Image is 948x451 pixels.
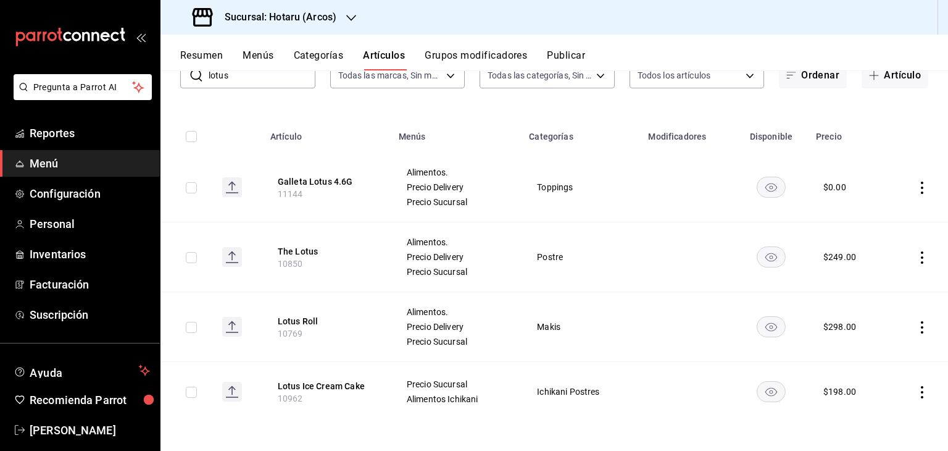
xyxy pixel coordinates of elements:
span: 11144 [278,189,303,199]
th: Disponible [734,113,809,153]
button: actions [916,386,928,398]
button: actions [916,251,928,264]
span: 10769 [278,329,303,339]
span: Personal [30,216,150,232]
span: Toppings [537,183,625,192]
span: Facturación [30,276,150,293]
button: Artículos [363,49,405,70]
span: Reportes [30,125,150,141]
button: Grupos modificadores [425,49,527,70]
span: Postre [537,253,625,261]
span: Ayuda [30,363,134,378]
span: Inventarios [30,246,150,263]
th: Precio [809,113,888,153]
button: edit-product-location [278,315,376,327]
button: availability-product [757,381,786,402]
input: Buscar artículo [209,63,315,88]
th: Artículo [263,113,391,153]
span: Suscripción [30,306,150,323]
span: 10962 [278,394,303,403]
span: Configuración [30,185,150,202]
span: Alimentos. [407,168,506,177]
span: Todas las categorías, Sin categoría [488,69,592,82]
span: Ichikani Postres [537,387,625,396]
span: [PERSON_NAME] [30,422,150,439]
span: Precio Delivery [407,322,506,331]
span: Precio Sucursal [407,337,506,346]
button: availability-product [757,247,786,268]
button: open_drawer_menu [136,32,146,42]
button: Menús [243,49,273,70]
span: Todos los artículos [638,69,711,82]
button: edit-product-location [278,245,376,258]
button: actions [916,321,928,334]
span: Alimentos Ichikani [407,395,506,403]
a: Pregunta a Parrot AI [9,90,152,103]
button: edit-product-location [278,380,376,392]
span: Alimentos. [407,308,506,316]
th: Menús [391,113,522,153]
button: Categorías [294,49,344,70]
div: $ 298.00 [823,321,856,333]
h3: Sucursal: Hotaru (Arcos) [215,10,336,25]
button: Artículo [862,62,928,88]
span: Precio Sucursal [407,268,506,276]
span: Precio Delivery [407,183,506,192]
span: Menú [30,155,150,172]
div: navigation tabs [180,49,948,70]
div: $ 0.00 [823,181,846,193]
div: $ 198.00 [823,386,856,398]
div: $ 249.00 [823,251,856,263]
th: Modificadores [641,113,733,153]
button: Resumen [180,49,223,70]
span: Pregunta a Parrot AI [33,81,133,94]
button: actions [916,182,928,194]
th: Categorías [522,113,641,153]
button: availability-product [757,316,786,337]
span: 10850 [278,259,303,269]
span: Precio Sucursal [407,198,506,206]
span: Precio Delivery [407,253,506,261]
span: Todas las marcas, Sin marca [338,69,443,82]
span: Makis [537,322,625,331]
button: availability-product [757,177,786,198]
button: Publicar [547,49,585,70]
span: Recomienda Parrot [30,392,150,408]
button: Ordenar [779,62,847,88]
button: Pregunta a Parrot AI [14,74,152,100]
button: edit-product-location [278,175,376,188]
span: Alimentos. [407,238,506,247]
span: Precio Sucursal [407,380,506,389]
